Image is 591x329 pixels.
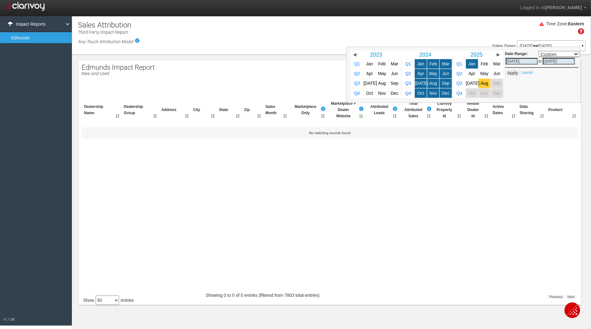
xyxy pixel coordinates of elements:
a: Q1 [402,59,414,68]
span: Apr [468,71,475,76]
th: Marketplace +DealerWebsiteBuyer visited both the Third Party Auto website and the Dealer’s websit... [327,98,365,122]
a: Apr [415,69,427,78]
a: May [478,69,490,78]
th: Dealership Name: activate to sort column ascending [82,98,121,122]
a: Q3 [351,78,363,88]
th: Sales Month: activate to sort column ascending [263,98,289,122]
div: Domain Overview [24,37,56,41]
span: 2023 [370,52,382,58]
span: Jan [468,61,475,66]
span: Q4 [405,91,411,95]
div: Time Zone: [544,21,568,27]
span: Aug [378,81,386,86]
a: 2025 [459,51,494,59]
label: Show entries [83,296,134,305]
span: ◀ [353,53,356,57]
span: Nov [378,91,386,95]
span: ▶ [496,53,499,57]
span: Q3 [354,81,360,86]
a: ▶ [494,51,502,59]
span: 2025 [470,52,483,58]
th: Total AttributedSales Total unique attributed sales for the Third Party Auto vendor. Note: this c... [398,98,433,122]
a: [DATE] [415,78,427,88]
a: Nov [478,89,490,98]
span: May [480,71,488,76]
a: Q4 [402,89,414,98]
div: v 4.0.24 [18,10,31,15]
span: Jun [442,71,449,76]
span: Q2 [405,71,411,76]
a: Q2 [402,69,414,78]
a: Oct [363,89,376,98]
span: Q1 [405,61,411,66]
p: New and Used [82,71,155,76]
p: [DATE] [DATE] [520,44,583,48]
th: AttributedLeadsBuyer submitted a lead." data-trigger="hover" tabindex="0" class="fa fa-info-circl... [365,98,398,122]
a: [DATE] [466,78,478,88]
a: Dec [440,89,452,98]
span: Jan [417,61,424,66]
span: Feb [429,61,437,66]
span: Jun [493,71,500,76]
a: Aug [427,78,439,88]
span: Oct [417,91,424,95]
a: Aug [376,78,388,88]
span: Feb [481,61,488,66]
a: Mar [440,59,452,68]
span: [PERSON_NAME] [545,5,582,10]
em: Any-Touch Attribution Model [78,39,133,44]
th: VendorDealer Id: activate to sort column ascending [463,98,490,122]
span: [DATE] [363,81,377,86]
span: Logged in as [520,5,545,10]
span: Jan [366,61,373,66]
a: Oct [415,89,427,98]
span: Q2 [354,71,360,76]
span: Total Attributed Sales [402,100,425,119]
span: Dec [493,91,500,95]
th: Zip: activate to sort column ascending [242,98,263,122]
select: Showentries [96,296,119,305]
a: 2024 [408,51,443,59]
b: Date Range: [505,52,528,56]
a: Q2 [453,69,465,78]
a: Dec [388,89,401,98]
a: Q3 [402,78,414,88]
th: Active Dates: activate to sort column ascending [490,98,517,122]
img: tab_domain_overview_orange.svg [17,36,22,41]
td: to [538,57,542,65]
a: Mar [491,59,503,68]
span: Oct [468,91,475,95]
a: Q3 [453,78,465,88]
span: May [378,71,386,76]
a: Aug [478,78,490,88]
a: Jun [491,69,503,78]
span: Attributed Leads [370,104,388,116]
span: [DATE] [466,81,479,86]
span: Sep [493,81,500,86]
span: Q1 [456,61,462,66]
a: Feb [427,59,439,68]
a: Jan [363,59,376,68]
th: Dealership Group: activate to sort column ascending [121,98,159,122]
a: Jan [415,59,427,68]
img: website_grey.svg [10,16,15,21]
div: Keywords by Traffic [69,37,105,41]
span: Q1 [354,61,360,66]
span: Nov [429,91,437,95]
a: Jun [388,69,401,78]
a: Mar [388,59,401,68]
th: Address: activate to sort column ascending [159,98,190,122]
a: Nov [427,89,439,98]
span: Q4 [456,91,462,95]
a: Dec [491,89,503,98]
a: Q2 [351,69,363,78]
span: Mar [442,61,449,66]
a: Q4 [351,89,363,98]
th: Data Sharing: activate to sort column ascending [517,98,546,122]
a: Oct [466,89,478,98]
a: Q4 [453,89,465,98]
div: Domain: [DOMAIN_NAME] [16,16,69,21]
span: Q2 [456,71,462,76]
a: Nov [376,89,388,98]
span: Q4 [354,91,360,95]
